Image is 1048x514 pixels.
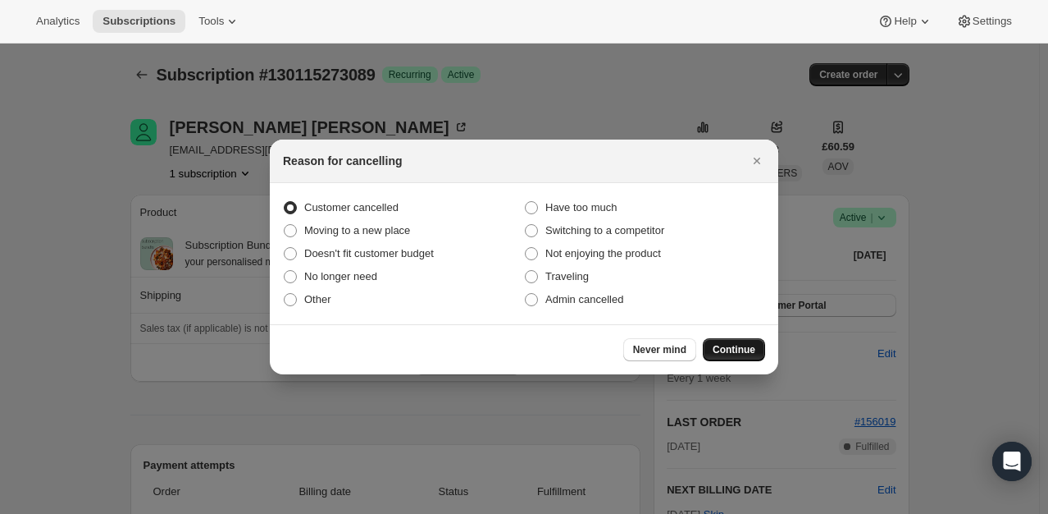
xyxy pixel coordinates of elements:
span: Never mind [633,343,686,356]
span: Doesn't fit customer budget [304,247,434,259]
span: Admin cancelled [545,293,623,305]
button: Close [745,149,768,172]
span: Other [304,293,331,305]
span: Have too much [545,201,617,213]
span: Moving to a new place [304,224,410,236]
span: Traveling [545,270,589,282]
button: Settings [946,10,1022,33]
span: Not enjoying the product [545,247,661,259]
span: Switching to a competitor [545,224,664,236]
span: Settings [973,15,1012,28]
button: Subscriptions [93,10,185,33]
button: Never mind [623,338,696,361]
button: Help [868,10,942,33]
span: Analytics [36,15,80,28]
span: Continue [713,343,755,356]
span: Subscriptions [103,15,175,28]
button: Continue [703,338,765,361]
button: Analytics [26,10,89,33]
div: Open Intercom Messenger [992,442,1032,481]
span: Help [894,15,916,28]
h2: Reason for cancelling [283,153,402,169]
span: No longer need [304,270,377,282]
button: Tools [189,10,250,33]
span: Customer cancelled [304,201,399,213]
span: Tools [198,15,224,28]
